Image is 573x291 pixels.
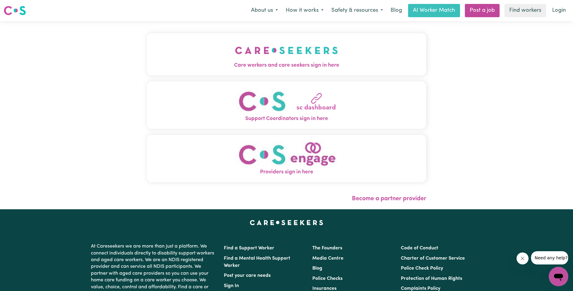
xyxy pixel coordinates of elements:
a: Protection of Human Rights [401,276,462,281]
button: Safety & resources [327,4,387,17]
a: Charter of Customer Service [401,256,465,261]
a: Complaints Policy [401,286,440,291]
a: Post your care needs [224,273,271,278]
iframe: Message from company [531,251,568,264]
a: Find a Mental Health Support Worker [224,256,290,268]
iframe: Button to launch messaging window [549,267,568,286]
a: Insurances [312,286,336,291]
button: How it works [282,4,327,17]
button: About us [247,4,282,17]
a: Media Centre [312,256,343,261]
a: Careseekers logo [4,4,26,17]
a: Sign In [224,283,239,288]
span: Care workers and care seekers sign in here [147,62,426,69]
a: Login [549,4,569,17]
a: Become a partner provider [352,196,426,202]
button: Providers sign in here [147,135,426,182]
button: Support Coordinators sign in here [147,81,426,129]
img: Careseekers logo [4,5,26,16]
a: Find a Support Worker [224,246,274,251]
span: Support Coordinators sign in here [147,115,426,123]
a: Police Check Policy [401,266,443,271]
span: Providers sign in here [147,168,426,176]
a: Blog [387,4,406,17]
a: The Founders [312,246,342,251]
a: Blog [312,266,322,271]
a: AI Worker Match [408,4,460,17]
iframe: Close message [517,252,529,264]
a: Police Checks [312,276,343,281]
button: Care workers and care seekers sign in here [147,33,426,75]
a: Careseekers home page [250,220,323,225]
a: Code of Conduct [401,246,438,251]
a: Find workers [504,4,546,17]
a: Post a job [465,4,500,17]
